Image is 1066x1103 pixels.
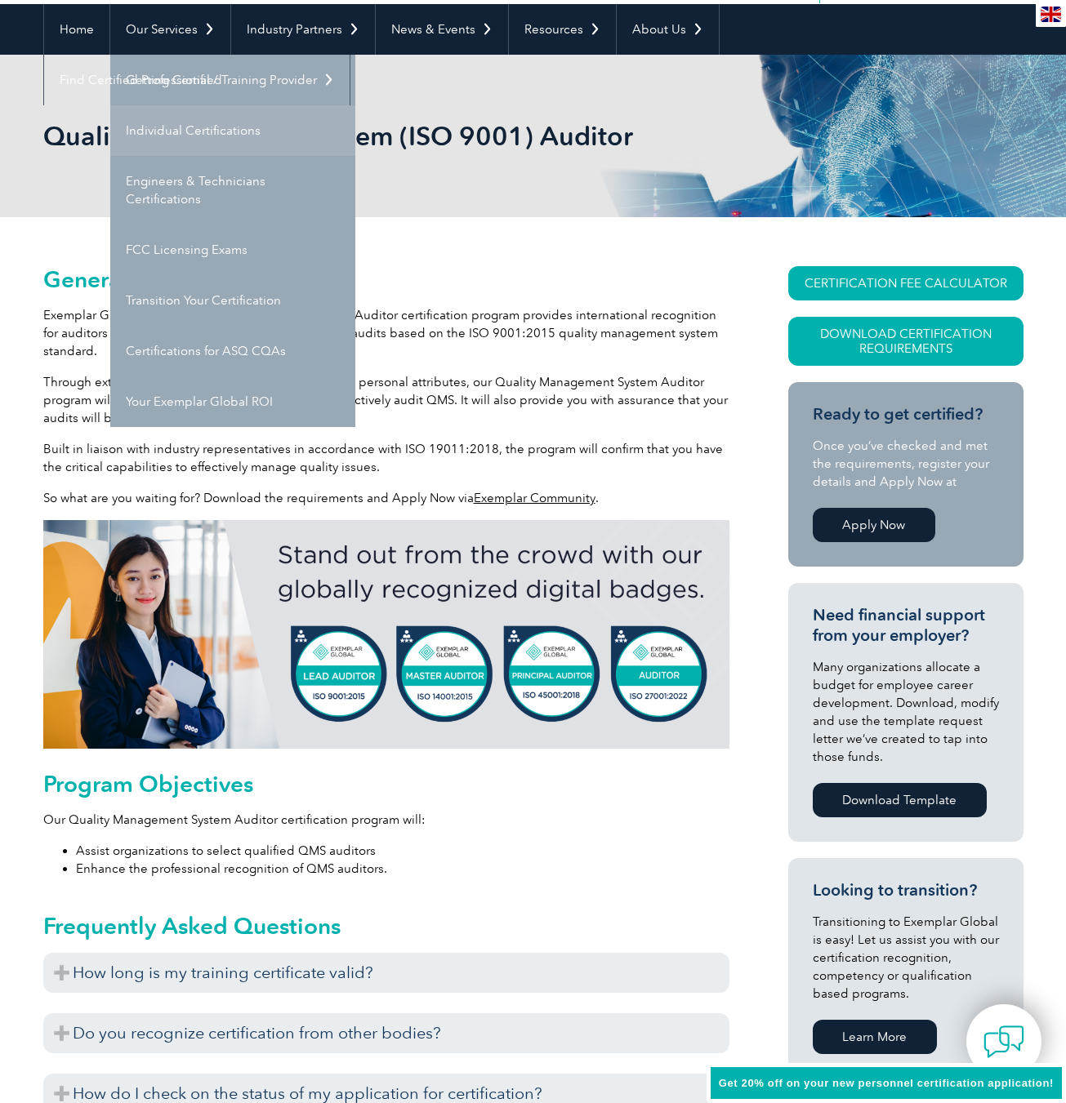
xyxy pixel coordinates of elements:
p: Exemplar Global’s Quality Management System (QMS) Auditor certification program provides internat... [43,306,729,360]
a: About Us [617,4,719,55]
h2: Frequently Asked Questions [43,913,729,939]
h2: Program Objectives [43,771,729,797]
a: Learn More [813,1020,937,1054]
p: Many organizations allocate a budget for employee career development. Download, modify and use th... [813,658,999,766]
p: Our Quality Management System Auditor certification program will: [43,811,729,829]
p: Transitioning to Exemplar Global is easy! Let us assist you with our certification recognition, c... [813,913,999,1003]
h3: Need financial support from your employer? [813,605,999,646]
li: Assist organizations to select qualified QMS auditors [76,842,729,860]
h3: Do you recognize certification from other bodies? [43,1013,729,1053]
a: Download Template [813,783,987,817]
a: Find Certified Professional / Training Provider [44,55,350,105]
a: Our Services [110,4,230,55]
a: Engineers & Technicians Certifications [110,156,355,225]
a: Resources [509,4,616,55]
a: News & Events [376,4,508,55]
a: Individual Certifications [110,105,355,156]
a: Transition Your Certification [110,275,355,326]
h3: How long is my training certificate valid? [43,953,729,993]
h3: Looking to transition? [813,880,999,901]
a: Certifications for ASQ CQAs [110,326,355,376]
a: Apply Now [813,508,935,542]
a: Your Exemplar Global ROI [110,376,355,427]
p: Built in liaison with industry representatives in accordance with ISO 19011:2018, the program wil... [43,440,729,476]
p: Once you’ve checked and met the requirements, register your details and Apply Now at [813,437,999,491]
a: CERTIFICATION FEE CALCULATOR [788,266,1024,300]
span: Get 20% off on your new personnel certification application! [719,1077,1054,1089]
h1: Quality Management System (ISO 9001) Auditor [43,120,671,152]
li: Enhance the professional recognition of QMS auditors. [76,860,729,878]
img: contact-chat.png [983,1021,1024,1062]
h2: General Overview [43,266,729,292]
p: So what are you waiting for? Download the requirements and Apply Now via . [43,489,729,507]
a: Industry Partners [231,4,375,55]
a: Exemplar Community [474,491,595,505]
p: Through extensive examination of your knowledge and personal attributes, our Quality Management S... [43,373,729,427]
img: en [1041,7,1061,22]
img: badges [43,520,729,749]
a: Download Certification Requirements [788,317,1024,366]
a: Home [44,4,109,55]
h3: Ready to get certified? [813,404,999,425]
a: FCC Licensing Exams [110,225,355,275]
